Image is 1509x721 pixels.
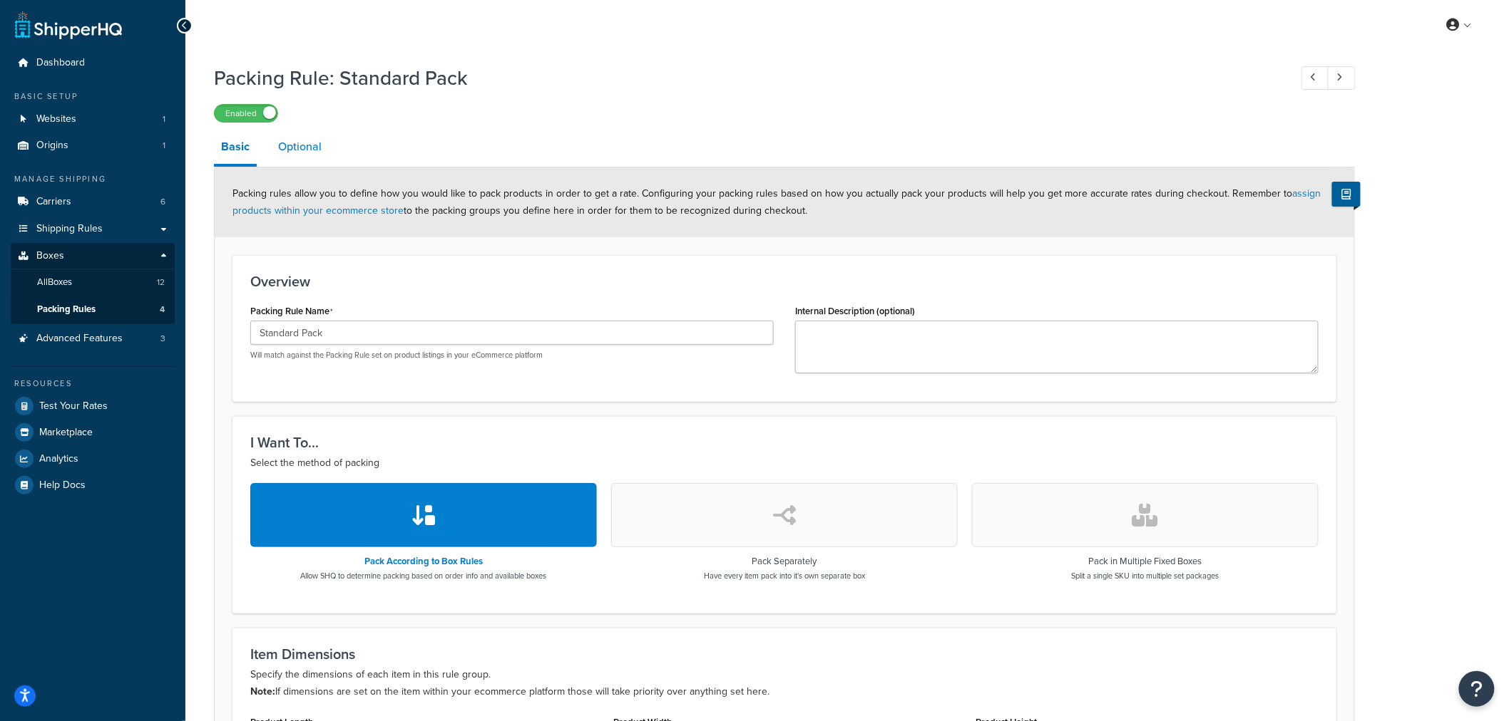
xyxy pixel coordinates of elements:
[36,140,68,152] span: Origins
[250,435,1319,450] h3: I Want To...
[1328,66,1356,90] a: Next Record
[11,243,175,324] li: Boxes
[39,400,108,413] span: Test Your Rates
[160,304,165,316] span: 4
[36,57,85,69] span: Dashboard
[1072,556,1219,566] h3: Pack in Multiple Fixed Boxes
[11,189,175,215] li: Carriers
[11,189,175,215] a: Carriers6
[301,556,547,566] h3: Pack According to Box Rules
[11,173,175,185] div: Manage Shipping
[36,196,71,208] span: Carriers
[39,427,93,439] span: Marketplace
[11,326,175,352] a: Advanced Features3
[250,350,774,360] p: Will match against the Packing Rule set on product listings in your eCommerce platform
[11,243,175,269] a: Boxes
[11,50,175,76] a: Dashboard
[11,326,175,352] li: Advanced Features
[11,296,175,323] a: Packing Rules4
[11,106,175,133] li: Websites
[163,113,165,125] span: 1
[250,666,1319,700] p: Specify the dimensions of each item in this rule group. If dimensions are set on the item within ...
[11,106,175,133] a: Websites1
[11,393,175,419] a: Test Your Rates
[250,274,1319,289] h3: Overview
[250,306,333,317] label: Packing Rule Name
[1459,671,1495,707] button: Open Resource Center
[157,276,165,289] span: 12
[704,556,865,566] h3: Pack Separately
[37,304,96,316] span: Packing Rules
[250,646,1319,662] h3: Item Dimensions
[215,105,277,122] label: Enabled
[271,130,329,164] a: Optional
[11,472,175,498] a: Help Docs
[160,333,165,345] span: 3
[11,446,175,472] a: Analytics
[214,130,257,167] a: Basic
[11,216,175,242] a: Shipping Rules
[1332,182,1361,207] button: Show Help Docs
[37,276,72,289] span: All Boxes
[36,113,76,125] span: Websites
[250,684,275,699] b: Note:
[36,223,103,235] span: Shipping Rules
[250,455,1319,472] p: Select the method of packing
[163,140,165,152] span: 1
[11,269,175,296] a: AllBoxes12
[39,479,86,492] span: Help Docs
[39,453,78,465] span: Analytics
[11,296,175,323] li: Packing Rules
[214,64,1275,92] h1: Packing Rule: Standard Pack
[704,570,865,581] p: Have every item pack into it's own separate box
[301,570,547,581] p: Allow SHQ to determine packing based on order info and available boxes
[36,333,123,345] span: Advanced Features
[11,133,175,159] a: Origins1
[36,250,64,262] span: Boxes
[1072,570,1219,581] p: Split a single SKU into multiple set packages
[160,196,165,208] span: 6
[11,378,175,390] div: Resources
[11,133,175,159] li: Origins
[232,186,1321,218] span: Packing rules allow you to define how you would like to pack products in order to get a rate. Con...
[795,306,915,316] label: Internal Description (optional)
[1301,66,1329,90] a: Previous Record
[11,420,175,445] a: Marketplace
[11,90,175,103] div: Basic Setup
